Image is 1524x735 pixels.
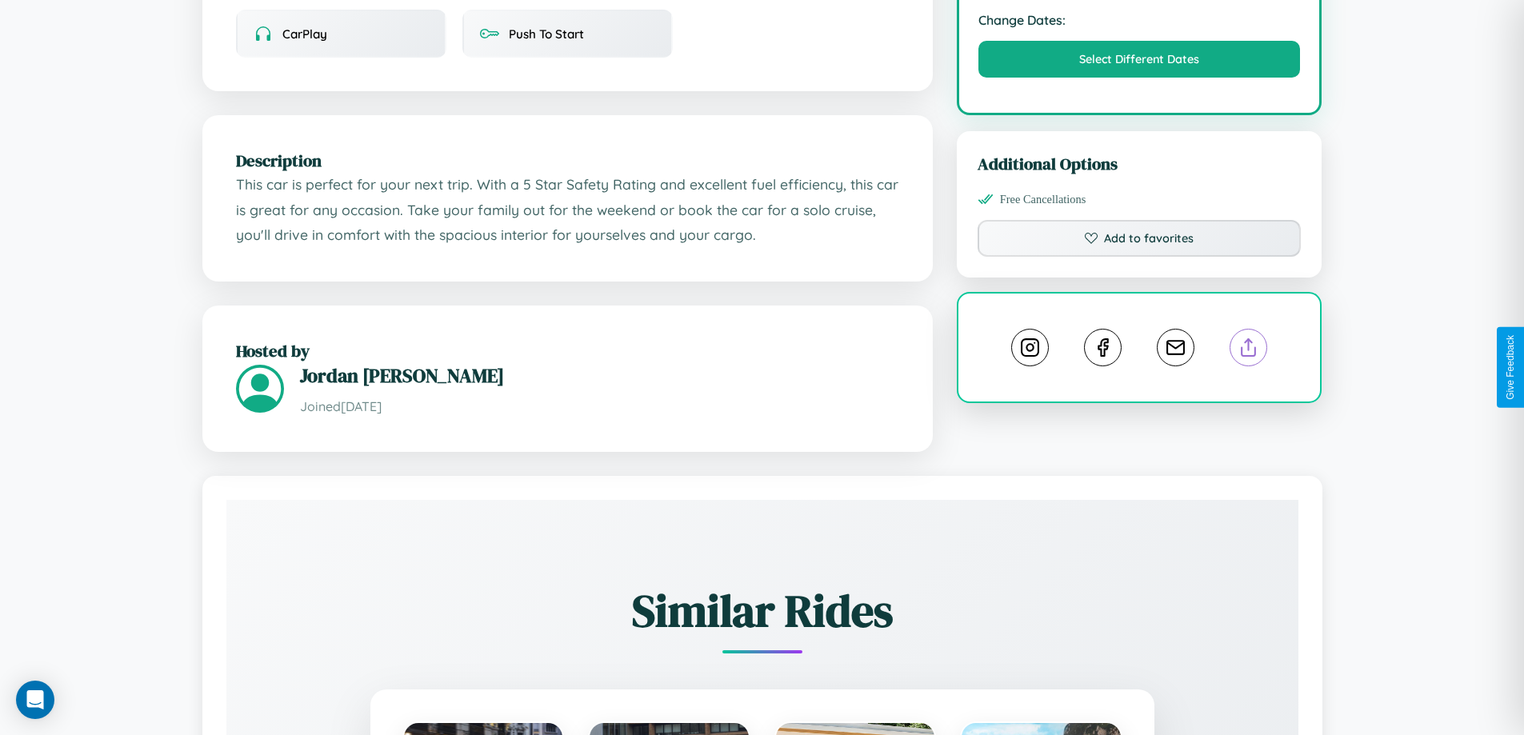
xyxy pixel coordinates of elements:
strong: Change Dates: [978,12,1301,28]
button: Select Different Dates [978,41,1301,78]
p: Joined [DATE] [300,395,899,418]
h2: Similar Rides [282,580,1242,641]
h2: Description [236,149,899,172]
button: Add to favorites [978,220,1302,257]
h3: Jordan [PERSON_NAME] [300,362,899,389]
div: Give Feedback [1505,335,1516,400]
span: CarPlay [282,26,327,42]
span: Push To Start [509,26,584,42]
h3: Additional Options [978,152,1302,175]
span: Free Cancellations [1000,193,1086,206]
div: Open Intercom Messenger [16,681,54,719]
h2: Hosted by [236,339,899,362]
p: This car is perfect for your next trip. With a 5 Star Safety Rating and excellent fuel efficiency... [236,172,899,248]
